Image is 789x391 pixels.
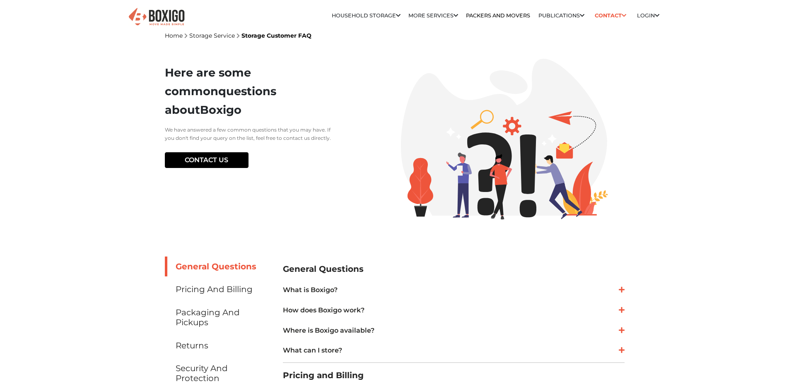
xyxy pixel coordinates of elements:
[165,84,218,98] span: common
[165,32,183,39] a: Home
[241,32,311,39] a: Storage Customer FAQ
[283,326,625,336] a: Where is Boxigo available?
[165,279,270,299] a: Pricing and Billing
[466,12,530,19] a: Packers and Movers
[283,366,625,385] h2: Pricing and Billing
[592,9,629,22] a: Contact
[165,302,270,332] a: Packaging and Pickups
[283,345,625,355] a: What can I store?
[200,103,241,117] span: Boxigo
[332,12,401,19] a: Household Storage
[637,12,659,19] a: Login
[401,59,608,220] img: boxigo_customer_faq
[189,32,235,39] a: Storage Service
[165,126,333,142] p: We have answered a few common questions that you may have. If you don't find your query on the li...
[283,305,625,315] a: How does Boxigo work?
[165,257,270,276] a: General Questions
[128,7,186,27] img: Boxigo
[165,152,249,168] a: Contact Us
[408,12,458,19] a: More services
[165,63,333,119] h1: Here are some questions about
[165,358,270,388] a: Security and Protection
[165,336,270,355] a: Returns
[283,285,625,295] a: What is Boxigo?
[538,12,584,19] a: Publications
[283,260,625,278] h2: General Questions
